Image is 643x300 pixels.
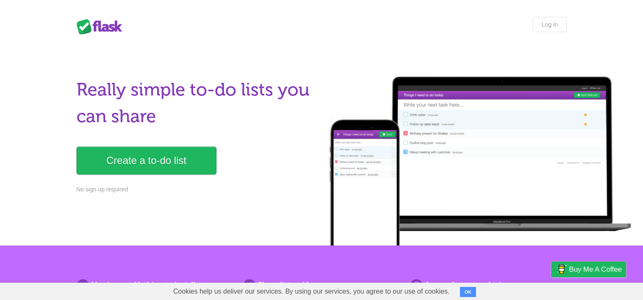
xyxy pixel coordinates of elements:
span: Buy me a coffee [569,262,622,277]
a: Create a to-do list [77,147,216,175]
h2: No sign up. Nothing to install. [77,279,233,291]
p: No sign up required [77,185,317,194]
h1: Really simple to-do lists you can share [77,76,317,130]
h2: Share lists with ease. [243,279,399,291]
h2: Access from any device. [410,279,566,291]
span: Cookies help us deliver our services. By using our services, you agree to our use of cookies. [165,283,458,300]
button: OK [460,287,476,297]
img: Buy me a coffee [555,262,567,276]
a: Buy me a coffee [551,262,626,277]
a: Log in [533,17,566,32]
div: Flask Lists [77,19,127,34]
